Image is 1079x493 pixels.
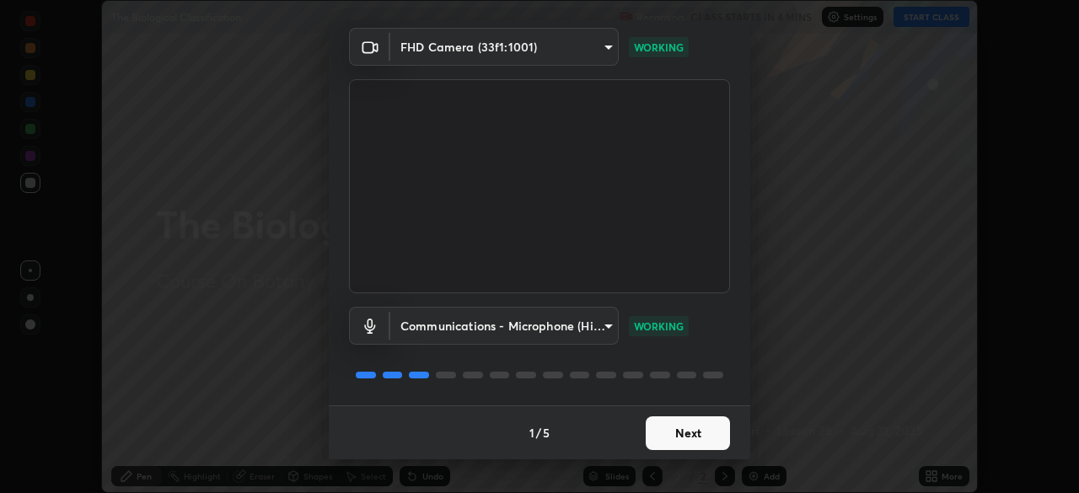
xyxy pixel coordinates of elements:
p: WORKING [634,319,684,334]
div: FHD Camera (33f1:1001) [390,28,619,66]
p: WORKING [634,40,684,55]
h4: 1 [529,424,534,442]
div: FHD Camera (33f1:1001) [390,307,619,345]
h4: / [536,424,541,442]
button: Next [646,416,730,450]
h4: 5 [543,424,550,442]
